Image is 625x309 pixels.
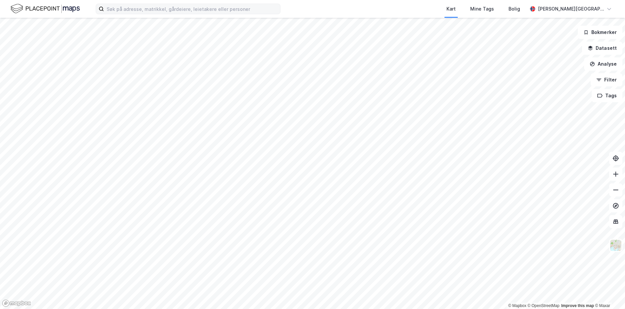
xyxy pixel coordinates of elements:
input: Søk på adresse, matrikkel, gårdeiere, leietakere eller personer [104,4,280,14]
div: Bolig [509,5,520,13]
img: Z [609,239,622,252]
div: [PERSON_NAME][GEOGRAPHIC_DATA] [538,5,604,13]
button: Bokmerker [578,26,622,39]
a: Improve this map [561,303,594,308]
a: OpenStreetMap [528,303,560,308]
button: Tags [592,89,622,102]
div: Mine Tags [470,5,494,13]
button: Analyse [584,57,622,71]
button: Datasett [582,42,622,55]
a: Mapbox homepage [2,299,31,307]
div: Kart [446,5,456,13]
iframe: Chat Widget [592,277,625,309]
img: logo.f888ab2527a4732fd821a326f86c7f29.svg [11,3,80,15]
a: Mapbox [508,303,526,308]
div: Kontrollprogram for chat [592,277,625,309]
button: Filter [591,73,622,86]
